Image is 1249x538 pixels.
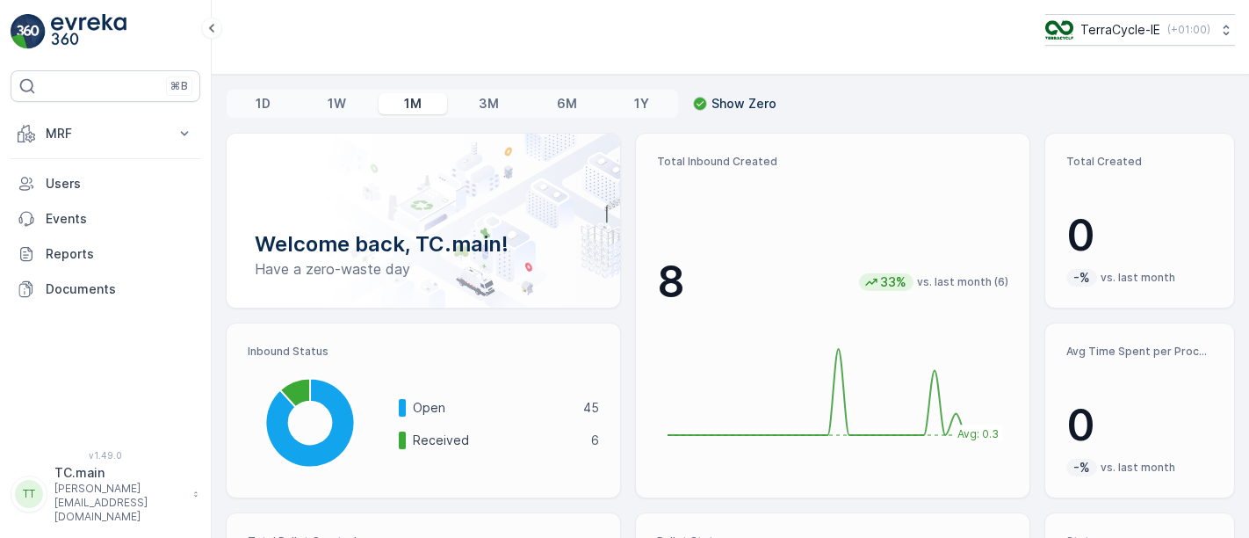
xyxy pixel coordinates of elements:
p: Reports [46,245,193,263]
p: 45 [583,399,599,417]
p: Welcome back, TC.main! [255,230,592,258]
p: TerraCycle-IE [1080,21,1160,39]
div: TT [15,480,43,508]
p: 8 [657,256,685,309]
p: 1Y [634,95,649,113]
p: 1D [256,95,271,113]
p: 0 [1066,399,1213,452]
a: Documents [11,272,200,307]
p: [PERSON_NAME][EMAIL_ADDRESS][DOMAIN_NAME] [54,482,184,524]
button: TerraCycle-IE(+01:00) [1045,14,1235,46]
p: 1M [404,95,422,113]
a: Users [11,166,200,201]
a: Reports [11,236,200,272]
p: Received [413,432,580,449]
p: -% [1072,459,1092,476]
p: 6 [591,432,599,449]
button: MRF [11,116,200,151]
p: 3M [479,95,499,113]
p: Total Created [1066,155,1213,169]
p: Total Inbound Created [657,155,1008,169]
p: Users [46,175,193,193]
p: 6M [557,95,577,113]
p: Show Zero [711,95,776,113]
p: ⌘B [170,79,188,93]
button: TTTC.main[PERSON_NAME][EMAIL_ADDRESS][DOMAIN_NAME] [11,464,200,524]
p: Open [413,399,572,417]
p: vs. last month [1101,271,1175,285]
span: v 1.49.0 [11,450,200,461]
p: vs. last month (6) [917,275,1008,289]
p: Documents [46,280,193,298]
p: Avg Time Spent per Process (hr) [1066,345,1213,359]
p: Have a zero-waste day [255,258,592,280]
p: ( +01:00 ) [1167,23,1210,37]
img: logo [11,14,46,49]
a: Events [11,201,200,236]
p: MRF [46,125,165,142]
p: 1W [328,95,346,113]
p: 33% [878,273,908,291]
p: -% [1072,269,1092,287]
p: Inbound Status [248,345,599,359]
p: TC.main [54,464,184,482]
p: vs. last month [1101,461,1175,475]
p: 0 [1066,209,1213,262]
img: logo_light-DOdMpM7g.png [51,14,126,49]
img: TC_CKGxpWm.png [1045,20,1073,40]
p: Events [46,210,193,228]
